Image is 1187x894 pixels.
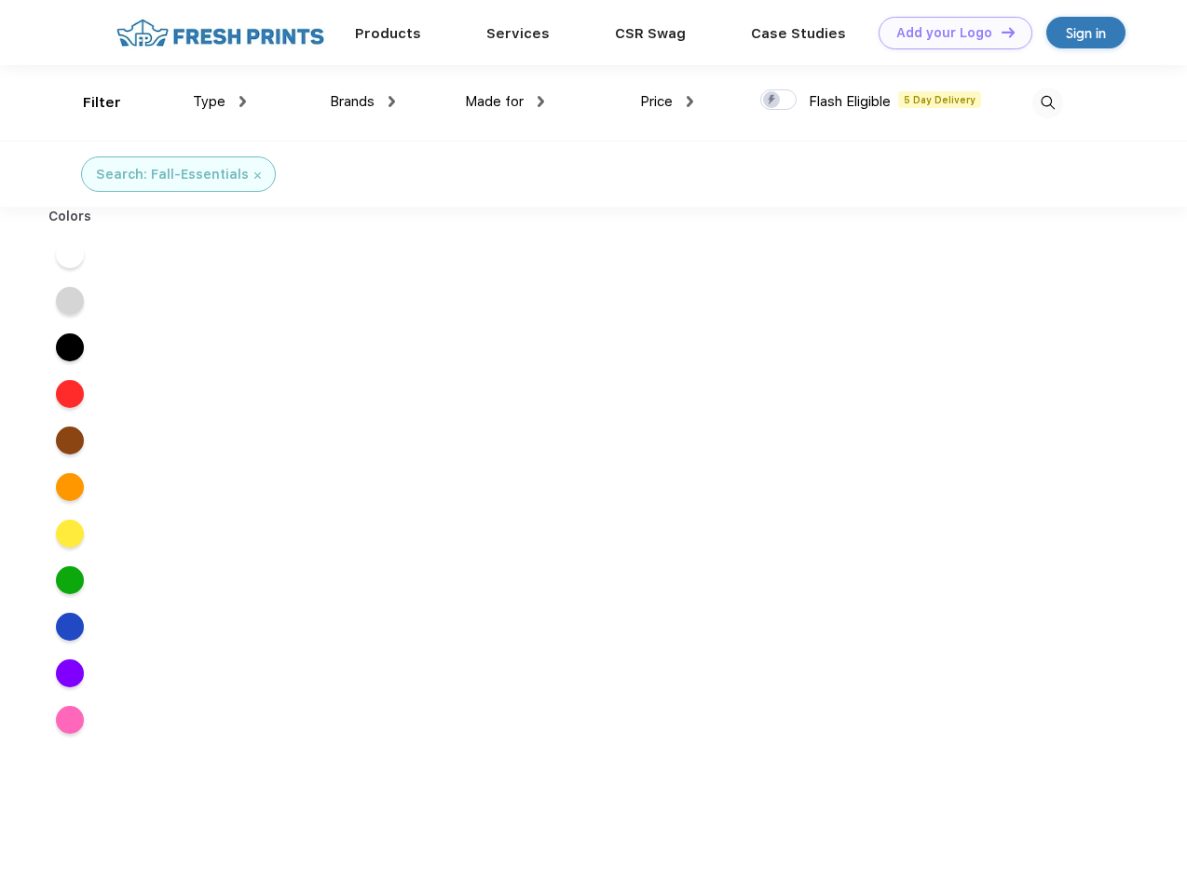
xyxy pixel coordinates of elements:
[254,172,261,179] img: filter_cancel.svg
[355,25,421,42] a: Products
[1066,22,1106,44] div: Sign in
[640,93,673,110] span: Price
[1032,88,1063,118] img: desktop_search.svg
[898,91,981,108] span: 5 Day Delivery
[330,93,375,110] span: Brands
[239,96,246,107] img: dropdown.png
[465,93,524,110] span: Made for
[896,25,992,41] div: Add your Logo
[389,96,395,107] img: dropdown.png
[193,93,225,110] span: Type
[809,93,891,110] span: Flash Eligible
[96,165,249,184] div: Search: Fall-Essentials
[34,207,106,226] div: Colors
[538,96,544,107] img: dropdown.png
[111,17,330,49] img: fo%20logo%202.webp
[1002,27,1015,37] img: DT
[687,96,693,107] img: dropdown.png
[83,92,121,114] div: Filter
[1046,17,1126,48] a: Sign in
